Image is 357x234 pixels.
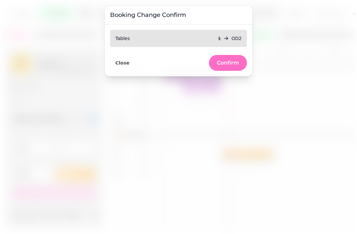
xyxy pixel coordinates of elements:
[110,11,247,19] h3: Booking Change Confirm
[110,59,135,67] button: Close
[218,35,221,42] p: 1
[115,35,130,42] p: Tables
[231,35,242,42] p: OD2
[217,60,239,66] span: Confirm
[209,55,247,71] button: Confirm
[115,61,130,65] span: Close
